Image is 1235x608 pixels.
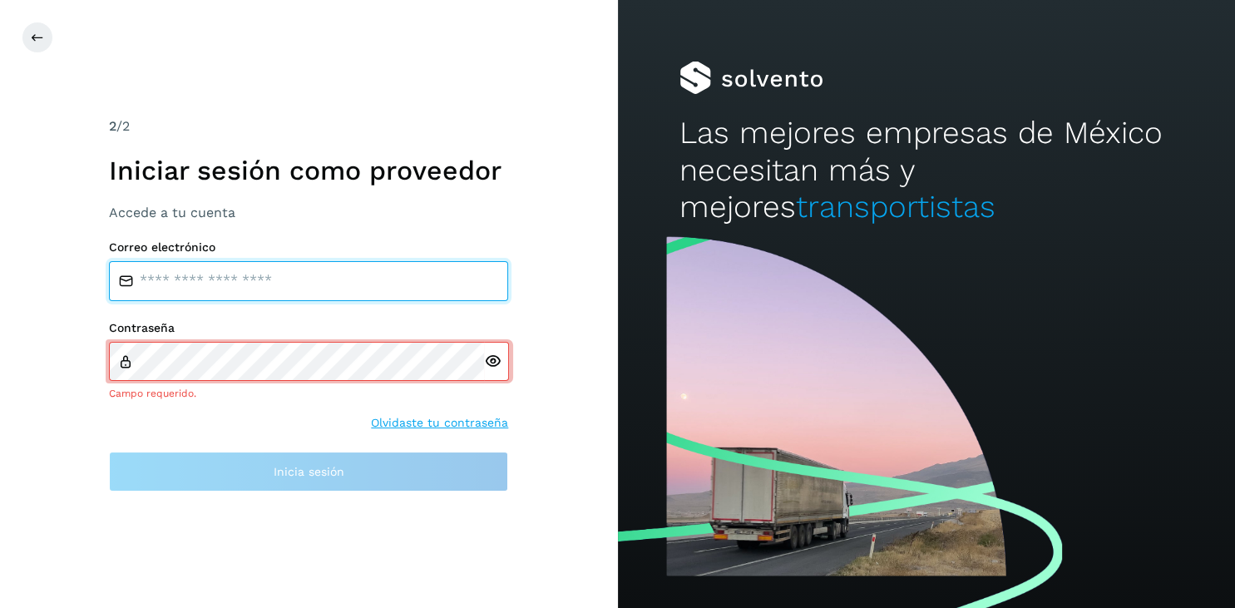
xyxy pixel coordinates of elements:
[109,321,508,335] label: Contraseña
[679,115,1173,225] h2: Las mejores empresas de México necesitan más y mejores
[109,452,508,492] button: Inicia sesión
[109,205,508,220] h3: Accede a tu cuenta
[109,116,508,136] div: /2
[371,414,508,432] a: Olvidaste tu contraseña
[109,118,116,134] span: 2
[109,240,508,255] label: Correo electrónico
[796,189,995,225] span: transportistas
[274,466,344,477] span: Inicia sesión
[109,155,508,186] h1: Iniciar sesión como proveedor
[109,386,508,401] div: Campo requerido.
